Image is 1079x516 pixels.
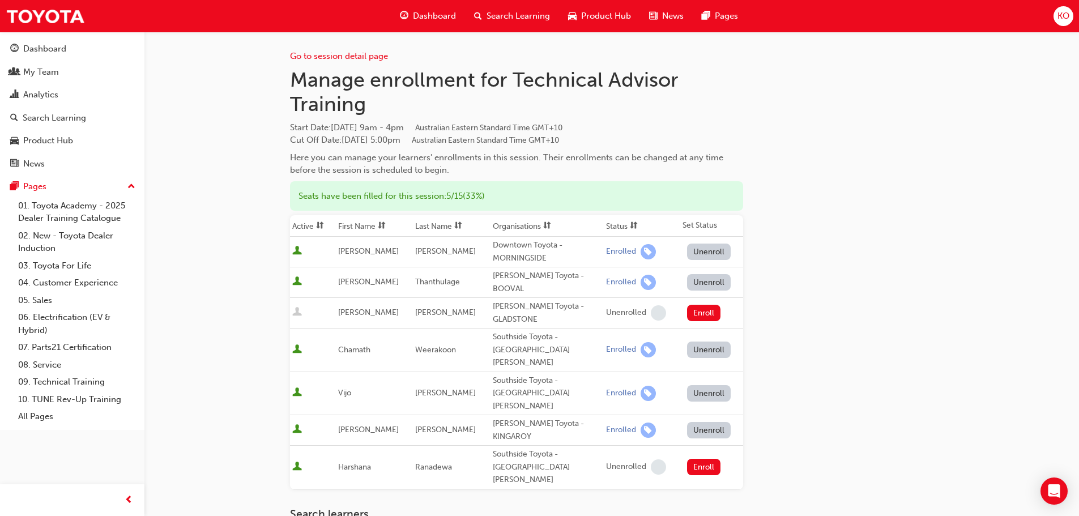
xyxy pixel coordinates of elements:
img: Trak [6,3,85,29]
span: learningRecordVerb_ENROLL-icon [641,275,656,290]
a: News [5,153,140,174]
a: Dashboard [5,39,140,59]
button: Unenroll [687,244,731,260]
div: Unenrolled [606,308,646,318]
div: Enrolled [606,277,636,288]
div: Open Intercom Messenger [1040,477,1068,505]
th: Set Status [680,215,743,237]
div: Enrolled [606,344,636,355]
span: prev-icon [125,493,133,508]
span: [PERSON_NAME] [338,425,399,434]
span: Cut Off Date : [DATE] 5:00pm [290,135,559,145]
span: [PERSON_NAME] [338,308,399,317]
span: User is inactive [292,307,302,318]
span: Australian Eastern Standard Time GMT+10 [412,135,559,145]
div: Enrolled [606,246,636,257]
span: [DATE] 9am - 4pm [331,122,562,133]
button: KO [1054,6,1073,26]
div: Seats have been filled for this session : 5 / 15 ( 33% ) [290,181,743,211]
span: search-icon [10,113,18,123]
button: Enroll [687,305,721,321]
div: Here you can manage your learners' enrollments in this session. Their enrollments can be changed ... [290,151,743,177]
button: Unenroll [687,342,731,358]
span: [PERSON_NAME] [415,425,476,434]
span: pages-icon [10,182,19,192]
div: [PERSON_NAME] Toyota - BOOVAL [493,270,602,295]
span: Weerakoon [415,345,456,355]
a: 10. TUNE Rev-Up Training [14,391,140,408]
h1: Manage enrollment for Technical Advisor Training [290,67,743,117]
span: learningRecordVerb_ENROLL-icon [641,386,656,401]
span: sorting-icon [543,221,551,231]
span: [PERSON_NAME] [338,246,399,256]
span: search-icon [474,9,482,23]
button: Enroll [687,459,721,475]
span: car-icon [568,9,577,23]
a: guage-iconDashboard [391,5,465,28]
span: Harshana [338,462,371,472]
div: Enrolled [606,425,636,436]
span: User is active [292,246,302,257]
div: Southside Toyota - [GEOGRAPHIC_DATA][PERSON_NAME] [493,331,602,369]
span: news-icon [649,9,658,23]
span: Search Learning [487,10,550,23]
span: pages-icon [702,9,710,23]
span: Dashboard [413,10,456,23]
a: Product Hub [5,130,140,151]
span: learningRecordVerb_ENROLL-icon [641,342,656,357]
div: News [23,157,45,170]
a: 07. Parts21 Certification [14,339,140,356]
a: My Team [5,62,140,83]
button: Unenroll [687,385,731,402]
div: Southside Toyota - [GEOGRAPHIC_DATA][PERSON_NAME] [493,374,602,413]
th: Toggle SortBy [290,215,336,237]
a: 06. Electrification (EV & Hybrid) [14,309,140,339]
span: Vijo [338,388,351,398]
a: 09. Technical Training [14,373,140,391]
div: Dashboard [23,42,66,56]
button: Pages [5,176,140,197]
div: Product Hub [23,134,73,147]
div: Unenrolled [606,462,646,472]
th: Toggle SortBy [413,215,490,237]
span: KO [1057,10,1069,23]
span: learningRecordVerb_NONE-icon [651,305,666,321]
span: sorting-icon [454,221,462,231]
span: people-icon [10,67,19,78]
div: My Team [23,66,59,79]
span: Start Date : [290,121,743,134]
div: [PERSON_NAME] Toyota - KINGAROY [493,417,602,443]
span: news-icon [10,159,19,169]
a: 02. New - Toyota Dealer Induction [14,227,140,257]
span: up-icon [127,180,135,194]
a: 05. Sales [14,292,140,309]
span: Pages [715,10,738,23]
span: [PERSON_NAME] [415,308,476,317]
a: Go to session detail page [290,51,388,61]
span: Australian Eastern Standard Time GMT+10 [415,123,562,133]
a: All Pages [14,408,140,425]
span: guage-icon [10,44,19,54]
span: Thanthulage [415,277,460,287]
span: User is active [292,462,302,473]
span: Ranadewa [415,462,452,472]
span: User is active [292,387,302,399]
a: search-iconSearch Learning [465,5,559,28]
a: pages-iconPages [693,5,747,28]
span: learningRecordVerb_ENROLL-icon [641,244,656,259]
a: car-iconProduct Hub [559,5,640,28]
th: Toggle SortBy [336,215,413,237]
span: [PERSON_NAME] [415,388,476,398]
span: Product Hub [581,10,631,23]
button: Unenroll [687,274,731,291]
th: Toggle SortBy [604,215,680,237]
span: learningRecordVerb_ENROLL-icon [641,423,656,438]
div: Southside Toyota - [GEOGRAPHIC_DATA][PERSON_NAME] [493,448,602,487]
div: Analytics [23,88,58,101]
a: Search Learning [5,108,140,129]
span: chart-icon [10,90,19,100]
a: 08. Service [14,356,140,374]
span: User is active [292,344,302,356]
